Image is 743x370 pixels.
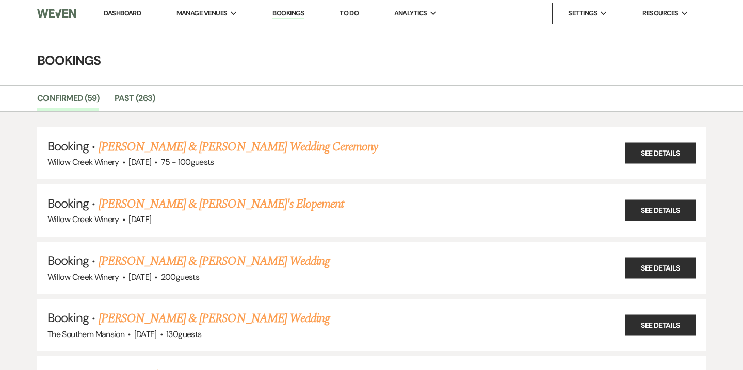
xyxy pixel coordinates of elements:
[625,314,696,335] a: See Details
[37,3,76,24] img: Weven Logo
[47,310,89,326] span: Booking
[642,8,678,19] span: Resources
[47,214,119,225] span: Willow Creek Winery
[47,157,119,167] span: Willow Creek Winery
[161,272,199,282] span: 200 guests
[47,253,89,268] span: Booking
[340,9,359,18] a: To Do
[176,8,228,19] span: Manage Venues
[99,309,330,328] a: [PERSON_NAME] & [PERSON_NAME] Wedding
[625,257,696,278] a: See Details
[128,157,151,167] span: [DATE]
[625,143,696,164] a: See Details
[128,214,151,225] span: [DATE]
[99,138,378,156] a: [PERSON_NAME] & [PERSON_NAME] Wedding Ceremony
[115,92,155,111] a: Past (263)
[37,92,99,111] a: Confirmed (59)
[104,9,141,18] a: Dashboard
[568,8,597,19] span: Settings
[128,272,151,282] span: [DATE]
[47,329,124,340] span: The Southern Mansion
[99,195,344,213] a: [PERSON_NAME] & [PERSON_NAME]'s Elopement
[134,329,157,340] span: [DATE]
[625,200,696,221] a: See Details
[161,157,214,167] span: 75 - 100 guests
[99,252,330,271] a: [PERSON_NAME] & [PERSON_NAME] Wedding
[47,195,89,211] span: Booking
[394,8,427,19] span: Analytics
[47,138,89,154] span: Booking
[166,329,201,340] span: 130 guests
[47,272,119,282] span: Willow Creek Winery
[272,9,304,19] a: Bookings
